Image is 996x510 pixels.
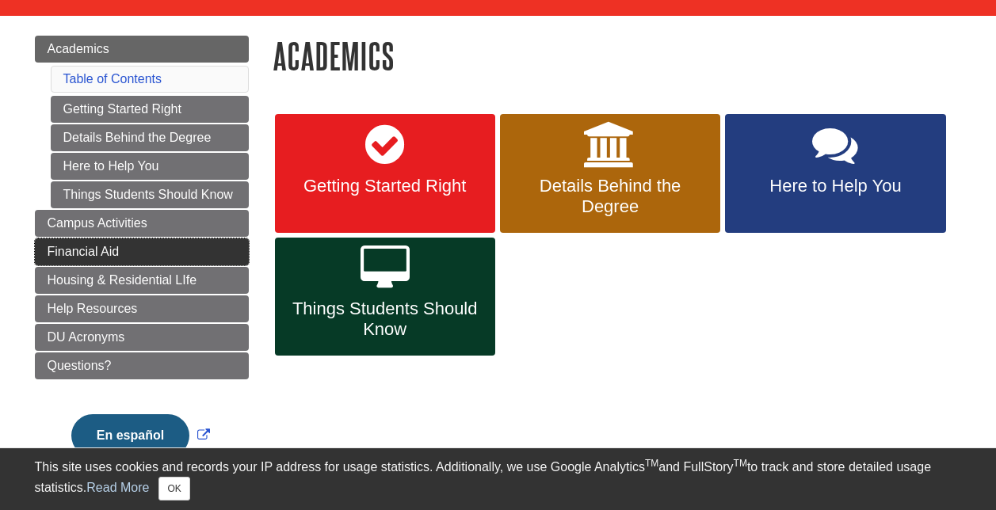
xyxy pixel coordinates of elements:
[500,114,720,233] a: Details Behind the Degree
[275,114,495,233] a: Getting Started Right
[35,210,249,237] a: Campus Activities
[48,359,112,372] span: Questions?
[275,238,495,356] a: Things Students Should Know
[51,124,249,151] a: Details Behind the Degree
[51,181,249,208] a: Things Students Should Know
[35,352,249,379] a: Questions?
[287,176,483,196] span: Getting Started Right
[158,477,189,500] button: Close
[51,96,249,123] a: Getting Started Right
[273,36,962,76] h1: Academics
[35,295,249,322] a: Help Resources
[48,273,197,287] span: Housing & Residential LIfe
[35,238,249,265] a: Financial Aid
[71,414,189,457] button: En español
[35,324,249,351] a: DU Acronyms
[63,72,162,86] a: Table of Contents
[287,299,483,340] span: Things Students Should Know
[48,216,147,230] span: Campus Activities
[67,428,214,442] a: Link opens in new window
[35,458,962,500] div: This site uses cookies and records your IP address for usage statistics. Additionally, we use Goo...
[734,458,747,469] sup: TM
[86,481,149,494] a: Read More
[48,302,138,315] span: Help Resources
[35,36,249,484] div: Guide Page Menu
[48,42,109,55] span: Academics
[645,458,658,469] sup: TM
[737,176,933,196] span: Here to Help You
[512,176,708,217] span: Details Behind the Degree
[35,267,249,294] a: Housing & Residential LIfe
[48,245,120,258] span: Financial Aid
[48,330,125,344] span: DU Acronyms
[51,153,249,180] a: Here to Help You
[35,36,249,63] a: Academics
[725,114,945,233] a: Here to Help You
